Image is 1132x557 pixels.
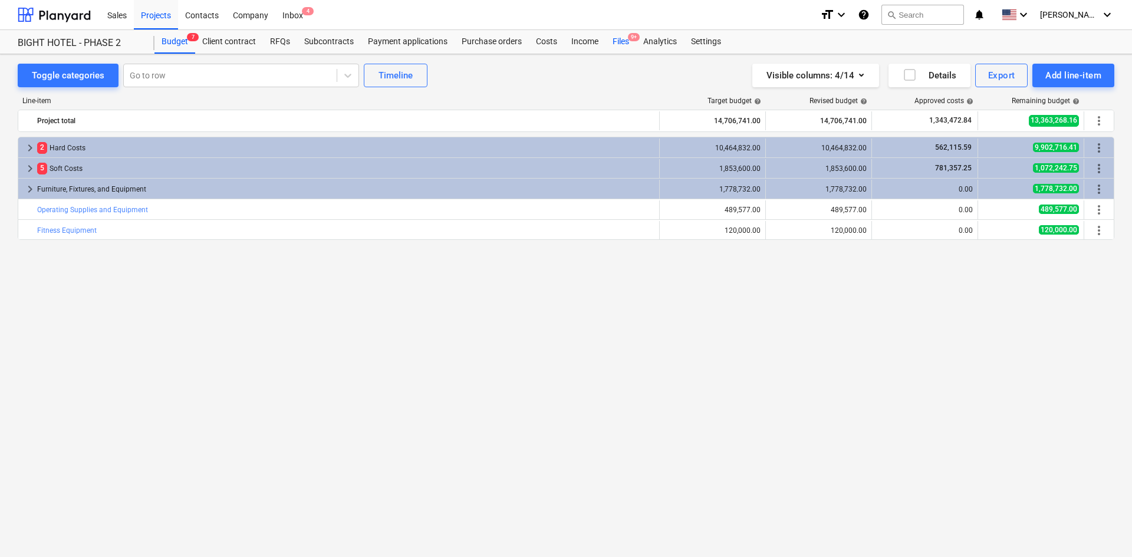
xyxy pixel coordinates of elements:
[684,30,728,54] a: Settings
[37,139,654,157] div: Hard Costs
[1040,10,1099,19] span: [PERSON_NAME]
[263,30,297,54] a: RFQs
[664,226,761,235] div: 120,000.00
[664,206,761,214] div: 489,577.00
[1033,143,1079,152] span: 9,902,716.41
[858,98,867,105] span: help
[154,30,195,54] a: Budget7
[928,116,973,126] span: 1,343,472.84
[195,30,263,54] a: Client contract
[1039,225,1079,235] span: 120,000.00
[664,111,761,130] div: 14,706,741.00
[23,141,37,155] span: keyboard_arrow_right
[771,185,867,193] div: 1,778,732.00
[887,10,896,19] span: search
[1092,141,1106,155] span: More actions
[1039,205,1079,214] span: 489,577.00
[302,7,314,15] span: 4
[37,180,654,199] div: Furniture, Fixtures, and Equipment
[364,64,427,87] button: Timeline
[934,164,973,172] span: 781,357.25
[771,111,867,130] div: 14,706,741.00
[664,144,761,152] div: 10,464,832.00
[1100,8,1114,22] i: keyboard_arrow_down
[37,159,654,178] div: Soft Costs
[771,164,867,173] div: 1,853,600.00
[606,30,636,54] div: Files
[988,68,1015,83] div: Export
[771,206,867,214] div: 489,577.00
[1033,163,1079,173] span: 1,072,242.75
[1092,162,1106,176] span: More actions
[1033,184,1079,193] span: 1,778,732.00
[820,8,834,22] i: format_size
[18,64,119,87] button: Toggle categories
[187,33,199,41] span: 7
[834,8,848,22] i: keyboard_arrow_down
[361,30,455,54] a: Payment applications
[771,226,867,235] div: 120,000.00
[914,97,973,105] div: Approved costs
[1032,64,1114,87] button: Add line-item
[766,68,865,83] div: Visible columns : 4/14
[752,98,761,105] span: help
[877,206,973,214] div: 0.00
[877,226,973,235] div: 0.00
[881,5,964,25] button: Search
[1092,182,1106,196] span: More actions
[964,98,973,105] span: help
[23,162,37,176] span: keyboard_arrow_right
[1012,97,1080,105] div: Remaining budget
[18,97,660,105] div: Line-item
[975,64,1028,87] button: Export
[37,163,47,174] span: 5
[37,206,148,214] a: Operating Supplies and Equipment
[37,226,97,235] a: Fitness Equipment
[858,8,870,22] i: Knowledge base
[37,111,654,130] div: Project total
[606,30,636,54] a: Files9+
[37,142,47,153] span: 2
[32,68,104,83] div: Toggle categories
[628,33,640,41] span: 9+
[934,143,973,151] span: 562,115.59
[707,97,761,105] div: Target budget
[771,144,867,152] div: 10,464,832.00
[1092,203,1106,217] span: More actions
[664,164,761,173] div: 1,853,600.00
[1092,223,1106,238] span: More actions
[564,30,606,54] a: Income
[636,30,684,54] a: Analytics
[973,8,985,22] i: notifications
[529,30,564,54] a: Costs
[1070,98,1080,105] span: help
[18,37,140,50] div: BIGHT HOTEL - PHASE 2
[23,182,37,196] span: keyboard_arrow_right
[297,30,361,54] a: Subcontracts
[1016,8,1031,22] i: keyboard_arrow_down
[877,185,973,193] div: 0.00
[1092,114,1106,128] span: More actions
[664,185,761,193] div: 1,778,732.00
[809,97,867,105] div: Revised budget
[752,64,879,87] button: Visible columns:4/14
[1029,115,1079,126] span: 13,363,268.16
[379,68,413,83] div: Timeline
[1045,68,1101,83] div: Add line-item
[889,64,970,87] button: Details
[154,30,195,54] div: Budget
[455,30,529,54] a: Purchase orders
[903,68,956,83] div: Details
